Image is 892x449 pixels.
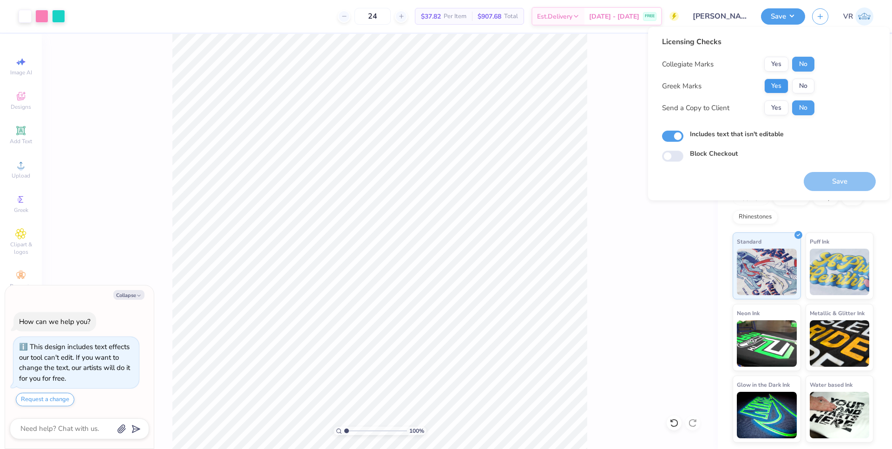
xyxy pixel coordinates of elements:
div: Collegiate Marks [662,59,714,70]
img: Water based Ink [810,392,870,438]
span: VR [843,11,853,22]
button: No [792,57,814,72]
span: Per Item [444,12,466,21]
button: Request a change [16,393,74,406]
span: [DATE] - [DATE] [589,12,639,21]
div: How can we help you? [19,317,91,326]
label: Block Checkout [690,149,738,158]
div: Greek Marks [662,81,702,92]
button: No [792,100,814,115]
input: – – [354,8,391,25]
span: $907.68 [478,12,501,21]
span: Designs [11,103,31,111]
div: Licensing Checks [662,36,814,47]
span: Neon Ink [737,308,760,318]
img: Glow in the Dark Ink [737,392,797,438]
span: Standard [737,237,761,246]
img: Neon Ink [737,320,797,367]
span: Add Text [10,138,32,145]
span: Image AI [10,69,32,76]
button: Yes [764,57,788,72]
span: Clipart & logos [5,241,37,256]
span: 100 % [409,427,424,435]
span: Total [504,12,518,21]
span: Glow in the Dark Ink [737,380,790,390]
span: Upload [12,172,30,179]
img: Metallic & Glitter Ink [810,320,870,367]
span: Est. Delivery [537,12,572,21]
div: This design includes text effects our tool can't edit. If you want to change the text, our artist... [19,342,130,383]
span: Water based Ink [810,380,853,390]
div: Send a Copy to Client [662,103,729,113]
img: Standard [737,249,797,295]
button: Save [761,8,805,25]
input: Untitled Design [686,7,754,26]
span: Greek [14,206,28,214]
label: Includes text that isn't editable [690,129,784,139]
div: Rhinestones [733,210,778,224]
button: Yes [764,79,788,93]
img: Vincent Roxas [855,7,873,26]
button: Yes [764,100,788,115]
span: FREE [645,13,655,20]
span: $37.82 [421,12,441,21]
img: Puff Ink [810,249,870,295]
span: Metallic & Glitter Ink [810,308,865,318]
a: VR [843,7,873,26]
span: Decorate [10,283,32,290]
button: No [792,79,814,93]
span: Puff Ink [810,237,829,246]
button: Collapse [113,290,144,300]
